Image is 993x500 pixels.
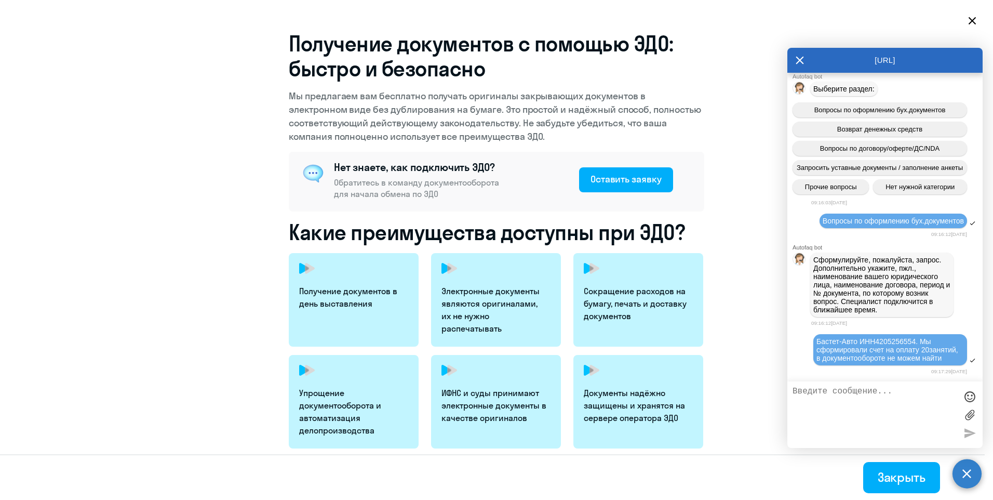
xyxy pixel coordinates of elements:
[811,200,847,205] time: 09:16:03[DATE]
[878,469,925,485] div: Закрыть
[793,82,806,97] img: bot avatar
[441,387,548,424] p: ИФНС и суды принимают электронные документы в качестве оригиналов
[334,160,504,175] h5: Нет знаете, как подключить ЭДО?
[584,285,690,322] p: Сокращение расходов на бумагу, печать и доставку документов
[823,217,964,225] span: Вопросы по оформлению бух.документов
[820,144,940,152] span: Вопросы по договору/оферте/ДС/NDA
[579,167,673,192] button: Оставить заявку
[873,179,967,194] button: Нет нужной категории
[289,89,704,143] p: Мы предлагаем вам бесплатно получать оригиналы закрывающих документов в электронном виде без дубл...
[816,337,960,362] span: Бастет-Авто ИНН4205256554. Мы сформировали счет на оплату 20занятий, в документообороте не можем ...
[793,141,967,156] button: Вопросы по договору/оферте/ДС/NDA
[793,244,983,251] div: Autofaq bot
[931,369,967,374] time: 09:17:29[DATE]
[814,106,946,114] span: Вопросы по оформлению бух.документов
[931,231,967,237] time: 09:16:12[DATE]
[299,387,406,437] p: Упрощение документооборота и автоматизация делопроизводства
[793,160,967,175] button: Запросить уставные документы / заполнение анкеты
[793,122,967,137] button: Возврат денежных средств
[962,407,977,423] label: Лимит 10 файлов
[885,183,955,191] span: Нет нужной категории
[289,220,704,245] h2: Какие преимущества доступны при ЭДО?
[805,183,857,191] span: Прочие вопросы
[301,161,326,186] img: no-answer
[863,462,940,493] button: Закрыть
[811,320,847,326] time: 09:16:12[DATE]
[584,387,690,424] p: Документы надёжно защищены и хранятся на сервере оператора ЭДО
[591,173,662,186] div: Оставить заявку
[837,125,922,133] span: Возврат денежных средств
[441,285,548,335] p: Электронные документы являются оригиналами, их не нужно распечатывать
[813,256,952,314] span: Сформулируйте, пожалуйста, запрос. Дополнительно укажите, пжл., наименование вашего юридического ...
[793,73,983,80] div: Autofaq bot
[793,102,967,117] button: Вопросы по оформлению бух.документов
[813,85,875,93] span: Выберите раздел:
[334,177,504,200] p: Обратитесь в команду документооборота для начала обмена по ЭДО
[299,285,406,310] p: Получение документов в день выставления
[797,164,963,172] span: Запросить уставные документы / заполнение анкеты
[289,31,704,81] h1: Получение документов с помощью ЭДО: быстро и безопасно
[793,179,869,194] button: Прочие вопросы
[793,253,806,268] img: bot avatar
